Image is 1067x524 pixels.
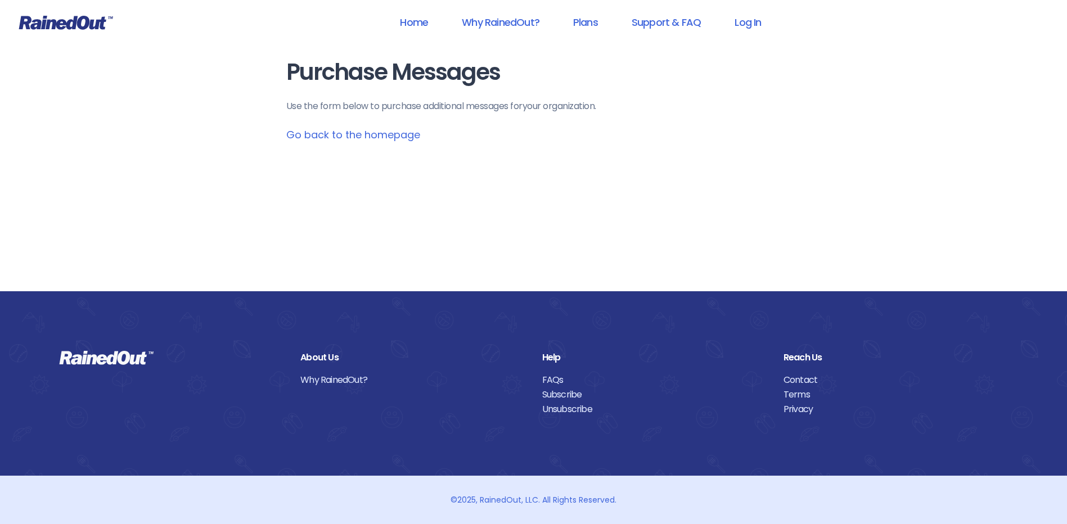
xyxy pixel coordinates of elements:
[385,10,443,35] a: Home
[300,350,525,365] div: About Us
[286,60,781,85] h1: Purchase Messages
[447,10,554,35] a: Why RainedOut?
[542,373,767,387] a: FAQs
[784,402,1008,417] a: Privacy
[300,373,525,387] a: Why RainedOut?
[559,10,613,35] a: Plans
[542,350,767,365] div: Help
[784,373,1008,387] a: Contact
[720,10,776,35] a: Log In
[617,10,715,35] a: Support & FAQ
[286,128,420,142] a: Go back to the homepage
[542,402,767,417] a: Unsubscribe
[286,100,781,113] p: Use the form below to purchase additional messages for your organization .
[542,387,767,402] a: Subscribe
[784,387,1008,402] a: Terms
[784,350,1008,365] div: Reach Us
